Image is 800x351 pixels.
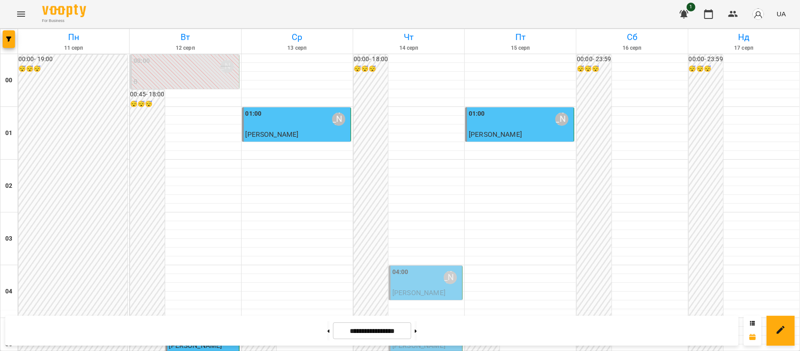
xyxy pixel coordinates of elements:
[469,130,522,139] span: [PERSON_NAME]
[469,140,572,150] p: індивід шч 45 хв
[687,3,695,11] span: 1
[354,64,388,74] h6: 😴😴😴
[5,181,12,191] h6: 02
[42,4,86,17] img: Voopty Logo
[466,44,575,52] h6: 15 серп
[392,298,460,319] p: підготовка до школи
[777,9,786,18] span: UA
[392,289,445,297] span: [PERSON_NAME]
[246,109,262,119] label: 01:00
[689,64,723,74] h6: 😴😴😴
[689,55,723,64] h6: 00:00 - 23:59
[131,30,239,44] h6: Вт
[134,77,237,87] p: 0
[221,60,234,73] div: Попроцька Ольга
[5,287,12,296] h6: 04
[19,44,128,52] h6: 11 серп
[577,64,611,74] h6: 😴😴😴
[444,271,457,284] div: Попроцька Ольга
[243,30,351,44] h6: Ср
[11,4,32,25] button: Menu
[131,44,239,52] h6: 12 серп
[469,109,485,119] label: 01:00
[355,44,463,52] h6: 14 серп
[134,87,237,108] p: індивід шч 45 хв ([PERSON_NAME])
[578,44,686,52] h6: 16 серп
[392,267,409,277] label: 04:00
[243,44,351,52] h6: 13 серп
[5,128,12,138] h6: 01
[466,30,575,44] h6: Пт
[246,140,349,150] p: індивід шч 45 хв
[555,113,568,126] div: Попроцька Ольга
[19,30,128,44] h6: Пн
[18,64,127,74] h6: 😴😴😴
[5,76,12,85] h6: 00
[130,90,164,99] h6: 00:45 - 18:00
[18,55,127,64] h6: 00:00 - 19:00
[578,30,686,44] h6: Сб
[130,99,164,109] h6: 😴😴😴
[577,55,611,64] h6: 00:00 - 23:59
[5,234,12,244] h6: 03
[134,56,150,66] label: 00:00
[332,113,345,126] div: Попроцька Ольга
[246,130,299,139] span: [PERSON_NAME]
[690,44,798,52] h6: 17 серп
[42,18,86,24] span: For Business
[773,6,789,22] button: UA
[752,8,764,20] img: avatar_s.png
[690,30,798,44] h6: Нд
[355,30,463,44] h6: Чт
[354,55,388,64] h6: 00:00 - 18:00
